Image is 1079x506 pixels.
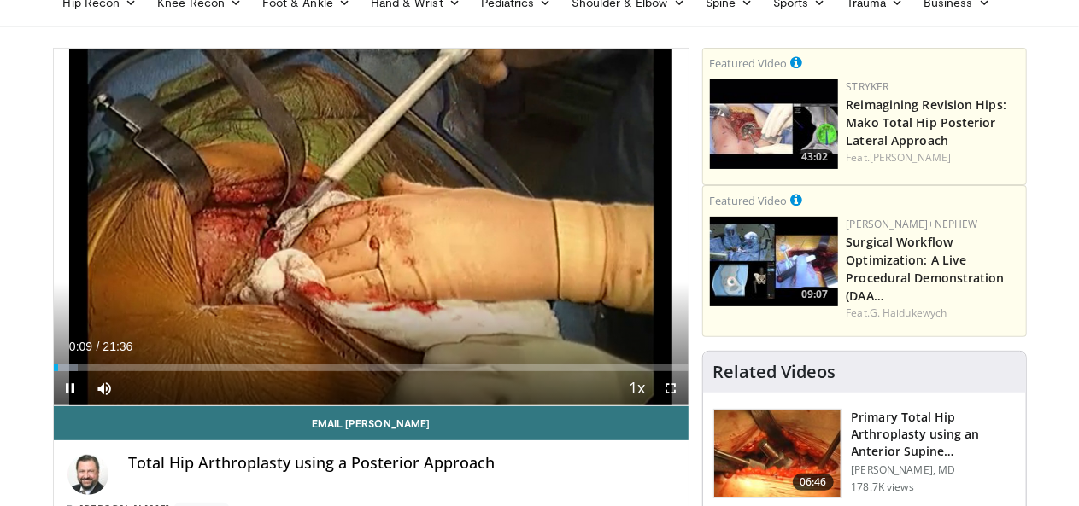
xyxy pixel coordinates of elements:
video-js: Video Player [54,49,689,406]
span: 09:07 [797,287,834,302]
a: [PERSON_NAME]+Nephew [847,217,978,231]
button: Playback Rate [620,371,654,405]
div: Feat. [847,150,1019,166]
div: Feat. [847,305,1019,321]
a: 43:02 [710,79,838,169]
h3: Primary Total Hip Arthroplasty using an Anterior Supine Intermuscula… [852,409,1016,460]
img: Avatar [67,454,108,495]
span: 06:46 [793,474,834,491]
a: Email [PERSON_NAME] [54,406,689,440]
a: Surgical Workflow Optimization: A Live Procedural Demonstration (DAA… [847,234,1005,304]
div: Progress Bar [54,364,689,371]
span: 21:36 [103,340,132,353]
small: Featured Video [710,193,788,208]
button: Pause [54,371,88,405]
a: Stryker [847,79,889,94]
a: 06:46 Primary Total Hip Arthroplasty using an Anterior Supine Intermuscula… [PERSON_NAME], MD 178... [713,409,1016,499]
h4: Related Videos [713,362,836,382]
img: 6632ea9e-2a24-47c5-a9a2-6608124666dc.150x105_q85_crop-smart_upscale.jpg [710,79,838,169]
span: 0:09 [69,340,92,353]
p: [PERSON_NAME], MD [852,463,1016,477]
a: [PERSON_NAME] [870,150,951,165]
p: 178.7K views [852,480,914,494]
a: Reimagining Revision Hips: Mako Total Hip Posterior Lateral Approach [847,96,1007,148]
h4: Total Hip Arthroplasty using a Posterior Approach [129,454,675,473]
span: 43:02 [797,149,834,165]
button: Fullscreen [654,371,689,405]
button: Mute [88,371,122,405]
a: G. Haidukewych [870,305,947,320]
img: 263423_3.png.150x105_q85_crop-smart_upscale.jpg [714,410,841,498]
small: Featured Video [710,55,788,71]
span: / [97,340,100,353]
a: 09:07 [710,217,838,306]
img: bcfc90b5-8c69-4b20-afee-af4c0acaf118.150x105_q85_crop-smart_upscale.jpg [710,217,838,306]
